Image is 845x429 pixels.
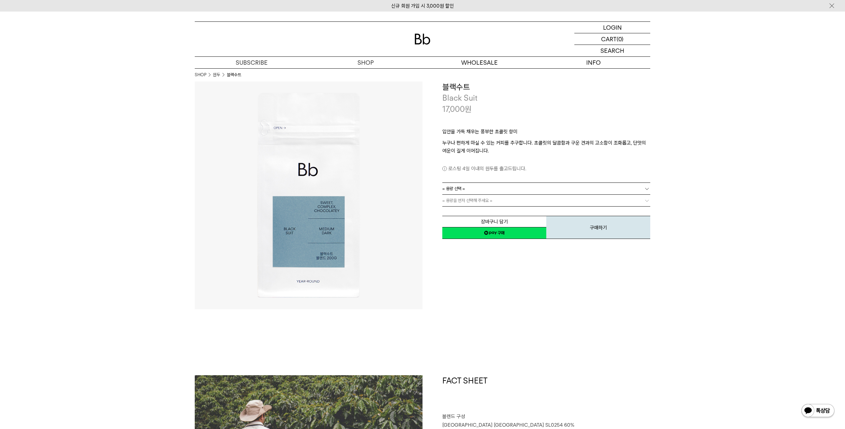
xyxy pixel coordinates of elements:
span: = 용량 선택 = [442,183,465,194]
img: 블랙수트 [195,82,422,309]
p: WHOLESALE [422,57,536,68]
button: 장바구니 담기 [442,216,546,227]
p: LOGIN [603,22,622,33]
img: 카카오톡 채널 1:1 채팅 버튼 [801,403,835,419]
p: 누구나 편하게 마실 수 있는 커피를 추구합니다. 초콜릿의 달콤함과 구운 견과의 고소함이 조화롭고, 단맛의 여운이 길게 이어집니다. [442,139,650,155]
a: CART (0) [574,33,650,45]
p: Black Suit [442,92,650,104]
p: CART [601,33,617,45]
p: SEARCH [600,45,624,56]
h3: 블랙수트 [442,82,650,93]
span: 블렌드 구성 [442,413,465,419]
span: = 용량을 먼저 선택해 주세요 = [442,195,492,206]
img: 로고 [415,34,430,45]
li: 블랙수트 [227,72,241,78]
a: LOGIN [574,22,650,33]
a: 원두 [213,72,220,78]
h1: FACT SHEET [442,375,650,413]
p: 로스팅 4일 이내의 원두를 출고드립니다. [442,165,650,173]
a: SHOP [195,72,206,78]
p: 입안을 가득 채우는 풍부한 초콜릿 향미 [442,128,650,139]
a: 새창 [442,227,546,239]
p: INFO [536,57,650,68]
p: 17,000 [442,104,472,115]
button: 구매하기 [546,216,650,239]
span: 원 [465,104,472,114]
a: SHOP [309,57,422,68]
span: [GEOGRAPHIC_DATA] [GEOGRAPHIC_DATA] SL0254 60% [442,422,574,428]
a: SUBSCRIBE [195,57,309,68]
a: 신규 회원 가입 시 3,000원 할인 [391,3,454,9]
p: (0) [617,33,624,45]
